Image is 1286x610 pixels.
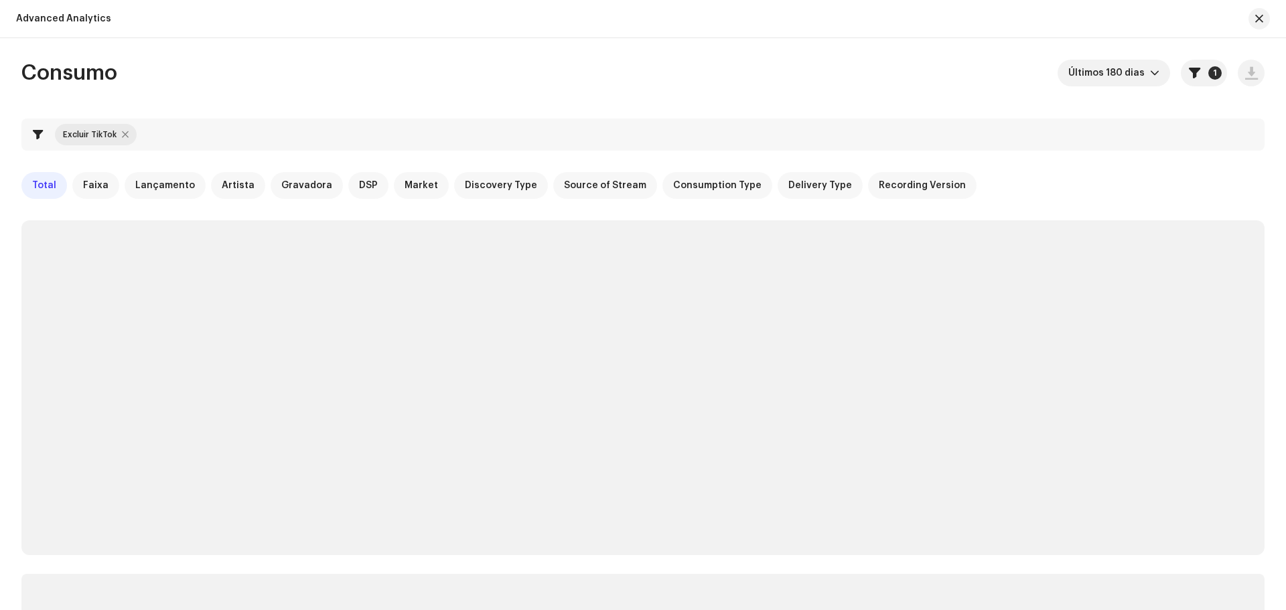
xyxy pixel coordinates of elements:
span: Market [405,180,438,191]
button: 1 [1181,60,1227,86]
span: Últimos 180 dias [1068,60,1150,86]
span: Recording Version [879,180,966,191]
span: Delivery Type [788,180,852,191]
span: Gravadora [281,180,332,191]
span: DSP [359,180,378,191]
div: dropdown trigger [1150,60,1159,86]
span: Artista [222,180,255,191]
span: Consumption Type [673,180,762,191]
span: Discovery Type [465,180,537,191]
p-badge: 1 [1208,66,1222,80]
span: Source of Stream [564,180,646,191]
